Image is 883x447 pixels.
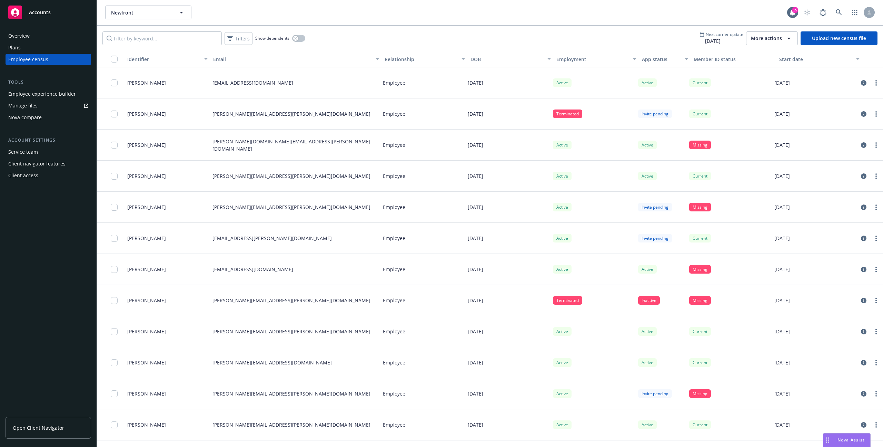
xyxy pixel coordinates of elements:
div: Terminated [553,110,582,118]
a: Search [832,6,846,19]
p: [DATE] [468,235,483,242]
div: Inactive [638,296,660,305]
p: [DATE] [468,390,483,397]
p: [DATE] [774,203,790,211]
a: Accounts [6,3,91,22]
span: [PERSON_NAME] [127,390,166,397]
div: 15 [792,7,798,13]
div: Active [553,141,572,149]
a: Service team [6,146,91,158]
span: More actions [751,35,782,42]
p: Employee [383,266,405,273]
div: Active [638,420,657,429]
p: Employee [383,110,405,117]
p: [DATE] [468,203,483,211]
button: Start date [776,51,862,67]
p: [PERSON_NAME][EMAIL_ADDRESS][PERSON_NAME][DOMAIN_NAME] [212,172,370,180]
p: [DATE] [774,110,790,117]
span: [PERSON_NAME] [127,421,166,428]
span: [PERSON_NAME] [127,203,166,211]
a: circleInformation [860,172,868,180]
a: more [872,265,880,274]
div: Current [689,327,711,336]
p: [DATE] [774,266,790,273]
div: Drag to move [823,434,832,447]
div: Relationship [385,56,457,63]
input: Toggle Row Selected [111,390,118,397]
a: circleInformation [860,234,868,242]
div: Nova compare [8,112,42,123]
p: [DATE] [774,359,790,366]
input: Toggle Row Selected [111,266,118,273]
a: more [872,141,880,149]
a: circleInformation [860,110,868,118]
p: [PERSON_NAME][EMAIL_ADDRESS][PERSON_NAME][DOMAIN_NAME] [212,203,370,211]
p: [DATE] [774,172,790,180]
a: circleInformation [860,79,868,87]
div: Active [553,358,572,367]
div: Active [638,172,657,180]
input: Select all [111,56,118,63]
p: [PERSON_NAME][EMAIL_ADDRESS][PERSON_NAME][DOMAIN_NAME] [212,110,370,117]
p: [DATE] [468,79,483,86]
p: [DATE] [468,359,483,366]
div: Invite pending [638,234,672,242]
a: more [872,203,880,211]
span: Accounts [29,10,51,15]
div: Invite pending [638,389,672,398]
a: Switch app [848,6,862,19]
div: Missing [689,265,711,274]
div: Start date [779,56,852,63]
p: [DATE] [468,421,483,428]
div: Active [638,265,657,274]
span: [DATE] [700,37,743,45]
div: Active [553,78,572,87]
a: circleInformation [860,359,868,367]
p: [PERSON_NAME][EMAIL_ADDRESS][PERSON_NAME][DOMAIN_NAME] [212,328,370,335]
p: Employee [383,359,405,366]
p: [DATE] [468,328,483,335]
div: Current [689,172,711,180]
p: [DATE] [468,141,483,149]
a: circleInformation [860,296,868,305]
a: more [872,296,880,305]
div: Current [689,420,711,429]
input: Toggle Row Selected [111,328,118,335]
span: Next carrier update [706,31,743,37]
div: Employee census [8,54,48,65]
div: Active [638,327,657,336]
input: Toggle Row Selected [111,111,118,117]
p: [PERSON_NAME][EMAIL_ADDRESS][DOMAIN_NAME] [212,359,332,366]
div: Current [689,78,711,87]
a: Client access [6,170,91,181]
div: Client navigator features [8,158,66,169]
button: Employment [554,51,639,67]
a: circleInformation [860,327,868,336]
button: App status [639,51,691,67]
input: Toggle Row Selected [111,359,118,366]
button: Filters [225,32,252,45]
input: Toggle Row Selected [111,204,118,211]
div: Account settings [6,137,91,144]
div: Overview [8,30,30,41]
a: more [872,390,880,398]
p: Employee [383,141,405,149]
div: Identifier [127,56,200,63]
p: Employee [383,203,405,211]
span: [PERSON_NAME] [127,79,166,86]
span: [PERSON_NAME] [127,328,166,335]
input: Toggle Row Selected [111,79,118,86]
div: Active [553,265,572,274]
a: Overview [6,30,91,41]
span: Filters [226,34,251,44]
a: Plans [6,42,91,53]
div: Email [213,56,371,63]
div: Active [553,327,572,336]
p: [PERSON_NAME][DOMAIN_NAME][EMAIL_ADDRESS][PERSON_NAME][DOMAIN_NAME] [212,138,377,152]
div: Tools [6,79,91,86]
div: Active [553,420,572,429]
div: Missing [689,203,711,211]
input: Toggle Row Selected [111,142,118,149]
div: Manage files [8,100,38,111]
a: circleInformation [860,203,868,211]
